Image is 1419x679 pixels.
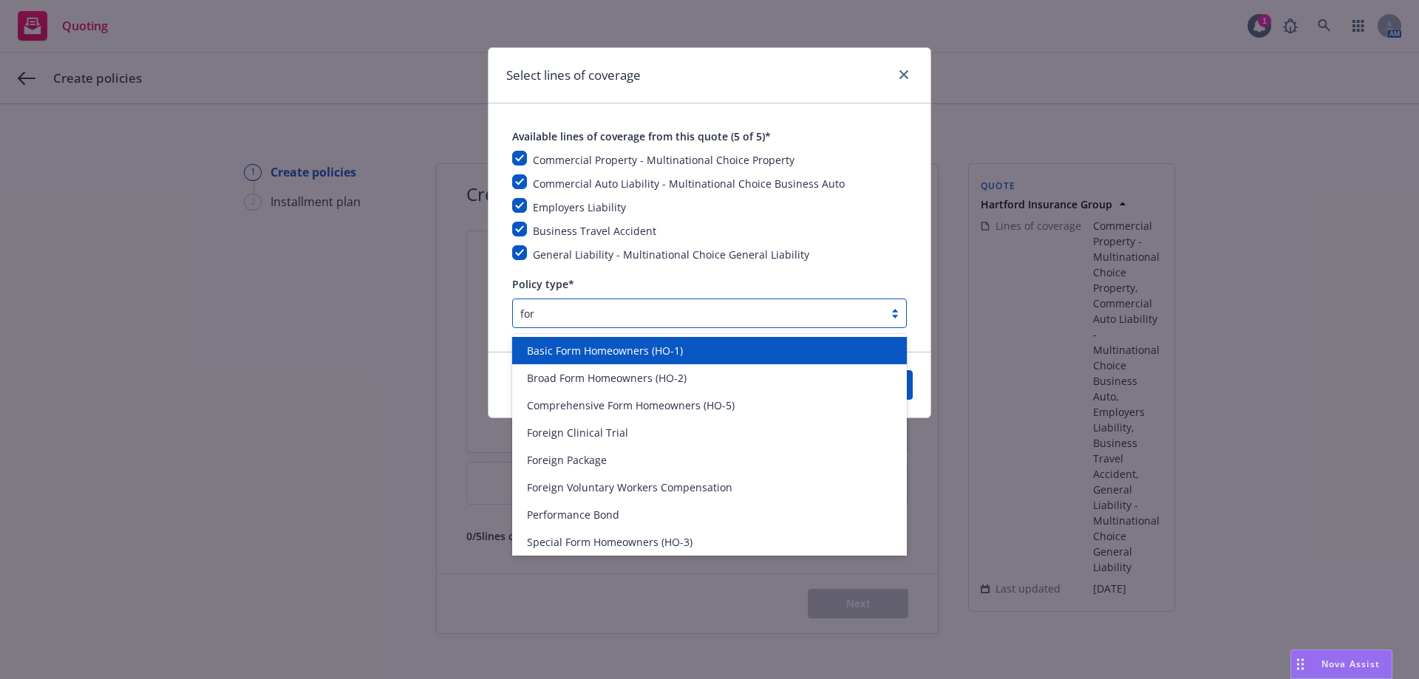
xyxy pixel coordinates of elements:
span: Foreign Clinical Trial [527,425,628,440]
span: Available lines of coverage from this quote (5 of 5)* [512,129,771,143]
span: Comprehensive Form Homeowners (HO-5) [527,397,735,413]
span: Commercial Auto Liability - Multinational Choice Business Auto [533,177,845,191]
span: Foreign Package [527,452,607,468]
span: Broad Form Homeowners (HO-2) [527,370,687,386]
span: Performance Bond [527,507,619,522]
span: Basic Form Homeowners (HO-1) [527,343,683,358]
span: Employers Liability [533,200,626,214]
span: Foreign Voluntary Workers Compensation [527,480,732,495]
a: close [895,66,913,83]
span: Nova Assist [1321,658,1380,670]
h1: Select lines of coverage [506,66,641,85]
div: Drag to move [1291,650,1310,678]
span: Special Form Homeowners (HO-3) [527,534,693,550]
span: Policy type* [512,277,574,291]
span: General Liability - Multinational Choice General Liability [533,248,809,262]
button: Nova Assist [1290,649,1392,679]
span: Business Travel Accident [533,224,656,238]
span: Commercial Property - Multinational Choice Property [533,153,794,167]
